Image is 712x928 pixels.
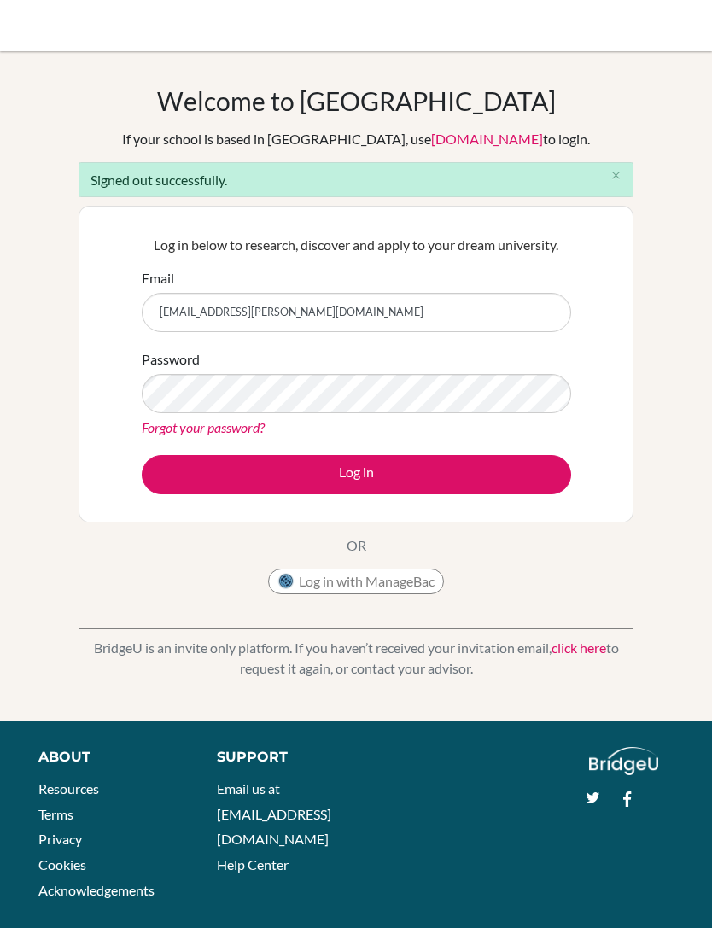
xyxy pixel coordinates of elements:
[142,455,571,494] button: Log in
[347,535,366,556] p: OR
[610,169,622,182] i: close
[142,268,174,289] label: Email
[38,780,99,797] a: Resources
[552,639,606,656] a: click here
[589,747,658,775] img: logo_white@2x-f4f0deed5e89b7ecb1c2cc34c3e3d731f90f0f143d5ea2071677605dd97b5244.png
[598,163,633,189] button: Close
[79,162,633,197] div: Signed out successfully.
[268,569,444,594] button: Log in with ManageBac
[142,349,200,370] label: Password
[38,831,82,847] a: Privacy
[157,85,556,116] h1: Welcome to [GEOGRAPHIC_DATA]
[142,419,265,435] a: Forgot your password?
[217,780,331,847] a: Email us at [EMAIL_ADDRESS][DOMAIN_NAME]
[38,882,155,898] a: Acknowledgements
[38,806,73,822] a: Terms
[122,129,590,149] div: If your school is based in [GEOGRAPHIC_DATA], use to login.
[217,856,289,873] a: Help Center
[79,638,633,679] p: BridgeU is an invite only platform. If you haven’t received your invitation email, to request it ...
[38,747,178,767] div: About
[431,131,543,147] a: [DOMAIN_NAME]
[217,747,341,767] div: Support
[142,235,571,255] p: Log in below to research, discover and apply to your dream university.
[38,856,86,873] a: Cookies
